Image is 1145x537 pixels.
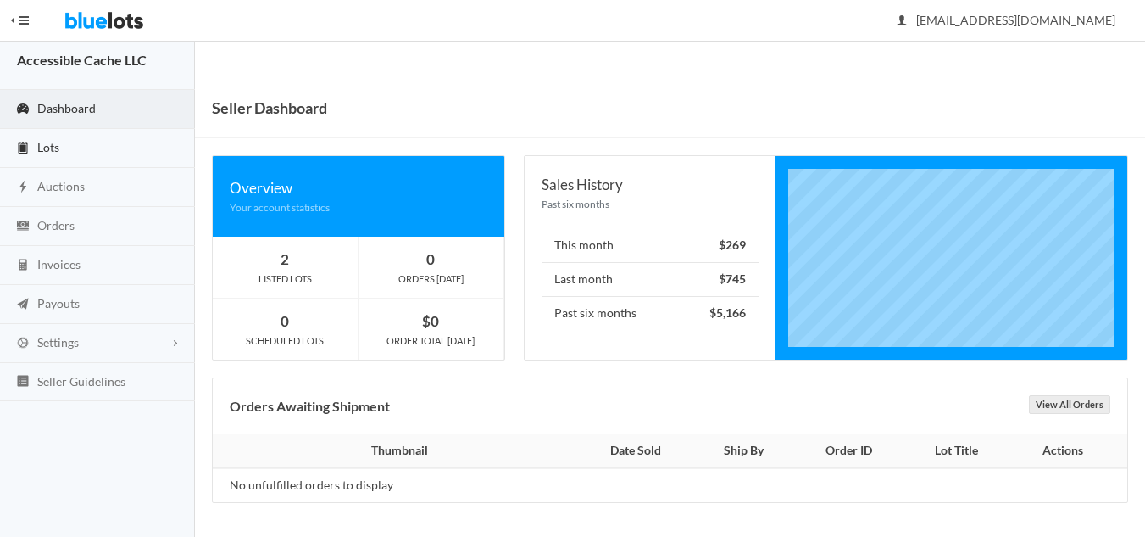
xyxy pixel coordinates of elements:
[14,180,31,196] ion-icon: flash
[230,176,487,199] div: Overview
[719,271,746,286] strong: $745
[14,258,31,274] ion-icon: calculator
[37,179,85,193] span: Auctions
[37,296,80,310] span: Payouts
[14,336,31,352] ion-icon: cog
[281,312,289,330] strong: 0
[230,398,390,414] b: Orders Awaiting Shipment
[213,434,576,468] th: Thumbnail
[426,250,435,268] strong: 0
[230,199,487,215] div: Your account statistics
[14,297,31,313] ion-icon: paper plane
[542,296,759,330] li: Past six months
[719,238,746,252] strong: $269
[893,14,910,30] ion-icon: person
[904,434,1009,468] th: Lot Title
[14,102,31,118] ion-icon: speedometer
[37,101,96,115] span: Dashboard
[542,229,759,263] li: This month
[14,374,31,390] ion-icon: list box
[37,335,79,350] span: Settings
[695,434,793,468] th: Ship By
[542,262,759,297] li: Last month
[213,333,358,349] div: SCHEDULED LOTS
[281,250,289,268] strong: 2
[213,271,358,287] div: LISTED LOTS
[422,312,439,330] strong: $0
[542,196,759,212] div: Past six months
[542,173,759,196] div: Sales History
[213,468,576,502] td: No unfulfilled orders to display
[14,141,31,157] ion-icon: clipboard
[359,271,503,287] div: ORDERS [DATE]
[37,218,75,232] span: Orders
[37,257,81,271] span: Invoices
[359,333,503,349] div: ORDER TOTAL [DATE]
[14,219,31,235] ion-icon: cash
[1029,395,1110,414] a: View All Orders
[709,305,746,320] strong: $5,166
[17,52,147,68] strong: Accessible Cache LLC
[1009,434,1127,468] th: Actions
[898,13,1115,27] span: [EMAIL_ADDRESS][DOMAIN_NAME]
[793,434,904,468] th: Order ID
[212,95,327,120] h1: Seller Dashboard
[576,434,695,468] th: Date Sold
[37,374,125,389] span: Seller Guidelines
[37,140,59,154] span: Lots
